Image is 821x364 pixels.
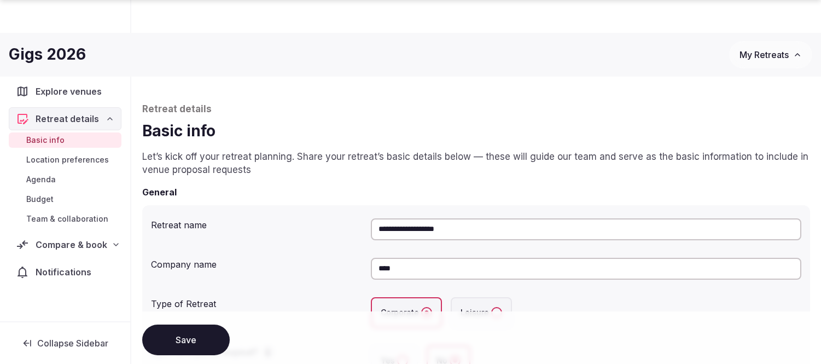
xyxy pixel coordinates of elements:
p: Let’s kick off your retreat planning. Share your retreat’s basic details below — these will guide... [142,151,810,177]
a: Team & collaboration [9,211,121,227]
span: Basic info [26,135,65,146]
span: Retreat details [36,112,99,125]
p: Retreat details [142,103,810,116]
span: Notifications [36,265,96,279]
a: Explore venues [9,80,121,103]
span: Agenda [26,174,56,185]
label: Corporate [371,297,442,328]
button: My Retreats [729,41,812,68]
span: Compare & book [36,238,107,251]
span: Budget [26,194,54,205]
button: Save [142,325,230,355]
h1: Gigs 2026 [9,44,86,65]
h1: Basic info [142,120,810,142]
h2: General [142,186,177,199]
span: Explore venues [36,85,106,98]
span: Team & collaboration [26,213,108,224]
a: Agenda [9,172,121,187]
a: Basic info [9,132,121,148]
span: My Retreats [740,49,789,60]
div: Company name [151,253,362,271]
a: Notifications [9,261,121,284]
span: Collapse Sidebar [37,338,108,349]
button: Leisure [491,307,502,318]
label: Leisure [451,297,512,328]
button: Corporate [421,307,432,318]
a: Budget [9,192,121,207]
span: Location preferences [26,154,109,165]
div: Retreat name [151,214,362,232]
div: Type of Retreat [151,293,362,310]
a: Location preferences [9,152,121,167]
button: Collapse Sidebar [9,331,121,355]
